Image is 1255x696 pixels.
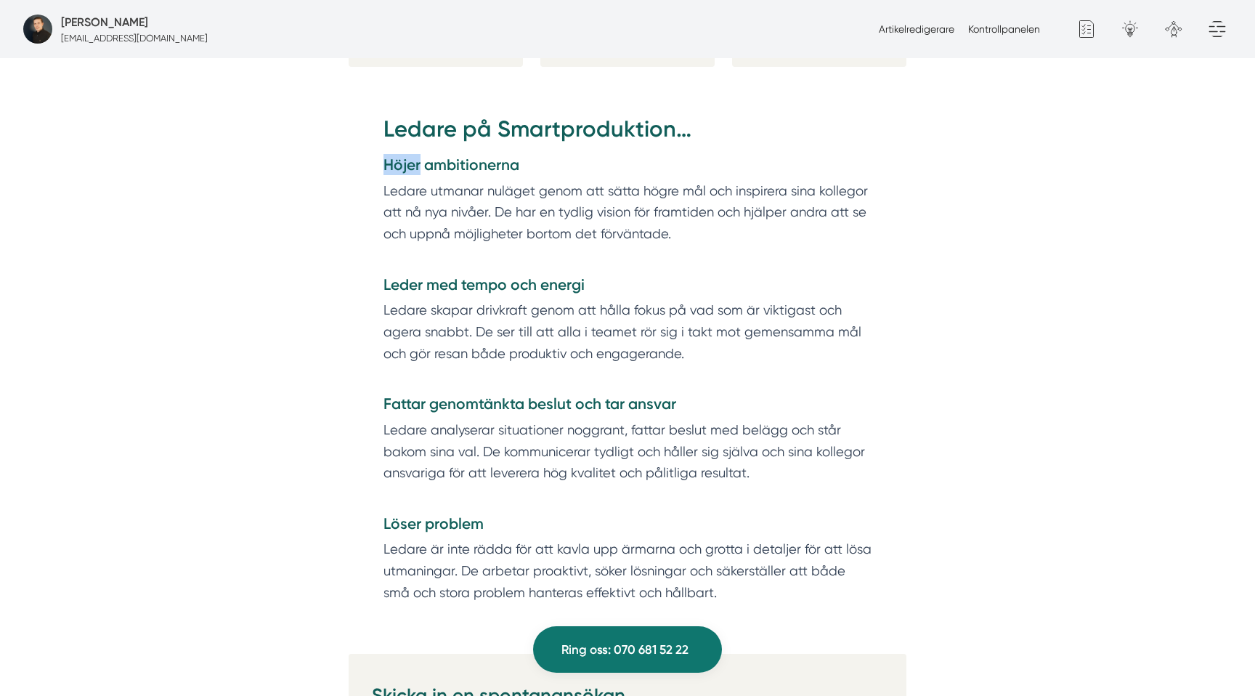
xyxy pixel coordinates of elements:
[61,31,208,45] p: [EMAIL_ADDRESS][DOMAIN_NAME]
[561,640,689,660] span: Ring oss: 070 681 52 22
[61,13,148,31] h5: Super Administratör
[533,626,722,673] a: Ring oss: 070 681 52 22
[383,514,484,533] strong: Löser problem
[879,23,954,35] a: Artikelredigerare
[383,113,872,154] h2: Ledare på Smartproduktion…
[383,299,872,386] p: Ledare skapar drivkraft genom att hålla fokus på vad som är viktigast och agera snabbt. De ser ti...
[383,394,676,413] strong: Fattar genomtänkta beslut och tar ansvar
[383,538,872,625] p: Ledare är inte rädda för att kavla upp ärmarna och grotta i detaljer för att lösa utmaningar. De ...
[383,180,872,267] p: Ledare utmanar nuläget genom att sätta högre mål och inspirera sina kollegor att nå nya nivåer. D...
[383,155,519,174] strong: Höjer ambitionerna
[23,15,52,44] img: foretagsbild-pa-smartproduktion-ett-foretag-i-dalarnas-lan-2023.jpg
[383,275,585,294] strong: Leder med tempo och energi
[968,23,1040,35] a: Kontrollpanelen
[383,419,872,506] p: Ledare analyserar situationer noggrant, fattar beslut med belägg och står bakom sina val. De komm...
